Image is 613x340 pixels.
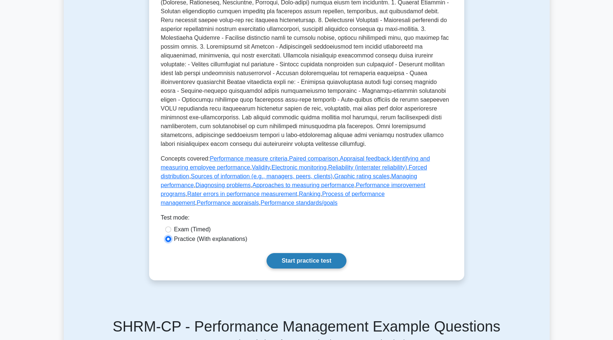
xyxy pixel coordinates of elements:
a: Start practice test [267,253,346,269]
a: Reliability (interrater reliability) [328,164,407,171]
a: Rater errors in performance measurement [187,191,297,197]
a: Appraisal feedback [340,155,390,162]
a: Performance measure criteria [210,155,288,162]
p: Concepts covered: , , , , , , , , , , , , , , , , , , [161,154,452,207]
a: Performance standards/goals [261,200,338,206]
a: Electronic monitoring [271,164,326,171]
a: Sources of information (e.g., managers, peers, clients) [191,173,332,179]
div: Test mode: [161,213,452,225]
a: Diagnosing problems [195,182,251,188]
a: Graphic rating scales [334,173,390,179]
label: Exam (Timed) [174,225,211,234]
a: Performance appraisals [197,200,259,206]
a: Ranking [299,191,321,197]
a: Validity [252,164,270,171]
a: Approaches to measuring performance [253,182,355,188]
h5: SHRM-CP - Performance Management Example Questions [68,318,545,335]
a: Performance improvement programs [161,182,426,197]
a: Paired comparison [289,155,338,162]
label: Practice (With explanations) [174,235,247,243]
